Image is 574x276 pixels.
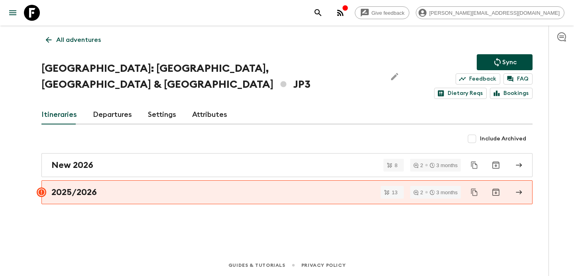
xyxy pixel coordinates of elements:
[41,32,105,48] a: All adventures
[301,261,346,270] a: Privacy Policy
[488,184,504,200] button: Archive
[413,190,423,195] div: 2
[41,105,77,124] a: Itineraries
[503,73,533,85] a: FAQ
[148,105,176,124] a: Settings
[430,190,458,195] div: 3 months
[413,163,423,168] div: 2
[41,61,380,93] h1: [GEOGRAPHIC_DATA]: [GEOGRAPHIC_DATA], [GEOGRAPHIC_DATA] & [GEOGRAPHIC_DATA] JP3
[467,158,482,172] button: Duplicate
[480,135,526,143] span: Include Archived
[425,10,564,16] span: [PERSON_NAME][EMAIL_ADDRESS][DOMAIN_NAME]
[488,157,504,173] button: Archive
[434,88,487,99] a: Dietary Reqs
[93,105,132,124] a: Departures
[228,261,285,270] a: Guides & Tutorials
[477,54,533,70] button: Sync adventure departures to the booking engine
[467,185,482,199] button: Duplicate
[51,160,93,170] h2: New 2026
[56,35,101,45] p: All adventures
[192,105,227,124] a: Attributes
[41,180,533,204] a: 2025/2026
[456,73,500,85] a: Feedback
[367,10,409,16] span: Give feedback
[390,163,402,168] span: 8
[387,190,402,195] span: 13
[490,88,533,99] a: Bookings
[5,5,21,21] button: menu
[430,163,458,168] div: 3 months
[416,6,564,19] div: [PERSON_NAME][EMAIL_ADDRESS][DOMAIN_NAME]
[51,187,97,197] h2: 2025/2026
[502,57,517,67] p: Sync
[310,5,326,21] button: search adventures
[355,6,409,19] a: Give feedback
[41,153,533,177] a: New 2026
[387,61,403,93] button: Edit Adventure Title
